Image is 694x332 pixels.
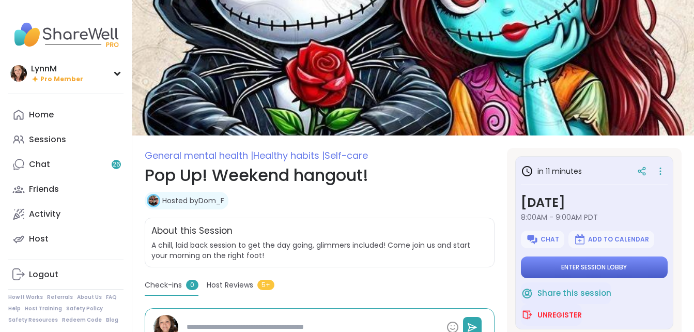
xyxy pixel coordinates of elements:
[8,316,58,324] a: Safety Resources
[29,134,66,145] div: Sessions
[151,224,233,238] h2: About this Session
[29,208,60,220] div: Activity
[8,294,43,301] a: How It Works
[145,163,495,188] h1: Pop Up! Weekend hangout!
[8,305,21,312] a: Help
[521,231,564,248] button: Chat
[541,235,559,244] span: Chat
[568,231,654,248] button: Add to Calendar
[29,159,50,170] div: Chat
[151,240,488,261] span: A chill, laid back session to get the day going, glimmers included! Come join us and start your m...
[521,282,611,304] button: Share this session
[8,227,124,251] a: Host
[207,280,253,291] span: Host Reviews
[521,304,582,326] button: Unregister
[31,63,83,74] div: LynnM
[62,316,102,324] a: Redeem Code
[77,294,102,301] a: About Us
[8,177,124,202] a: Friends
[145,149,253,162] span: General mental health |
[521,193,668,212] h3: [DATE]
[526,233,538,246] img: ShareWell Logomark
[66,305,103,312] a: Safety Policy
[186,280,198,290] span: 0
[521,256,668,278] button: Enter session lobby
[106,294,117,301] a: FAQ
[29,233,49,245] div: Host
[29,269,58,280] div: Logout
[8,17,124,53] img: ShareWell Nav Logo
[8,127,124,152] a: Sessions
[8,262,124,287] a: Logout
[253,149,325,162] span: Healthy habits |
[106,316,118,324] a: Blog
[10,65,27,82] img: LynnM
[8,152,124,177] a: Chat26
[113,160,120,169] span: 26
[537,310,582,320] span: Unregister
[47,294,73,301] a: Referrals
[257,280,274,290] span: 5+
[521,287,533,299] img: ShareWell Logomark
[574,233,586,246] img: ShareWell Logomark
[521,212,668,222] span: 8:00AM - 9:00AM PDT
[8,202,124,227] a: Activity
[537,288,611,299] span: Share this session
[325,149,368,162] span: Self-care
[40,75,83,84] span: Pro Member
[148,195,159,206] img: Dom_F
[162,195,224,206] a: Hosted byDom_F
[521,165,582,177] h3: in 11 minutes
[588,235,649,244] span: Add to Calendar
[521,309,533,321] img: ShareWell Logomark
[29,109,54,120] div: Home
[8,102,124,127] a: Home
[561,263,627,271] span: Enter session lobby
[29,184,59,195] div: Friends
[25,305,62,312] a: Host Training
[145,280,182,291] span: Check-ins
